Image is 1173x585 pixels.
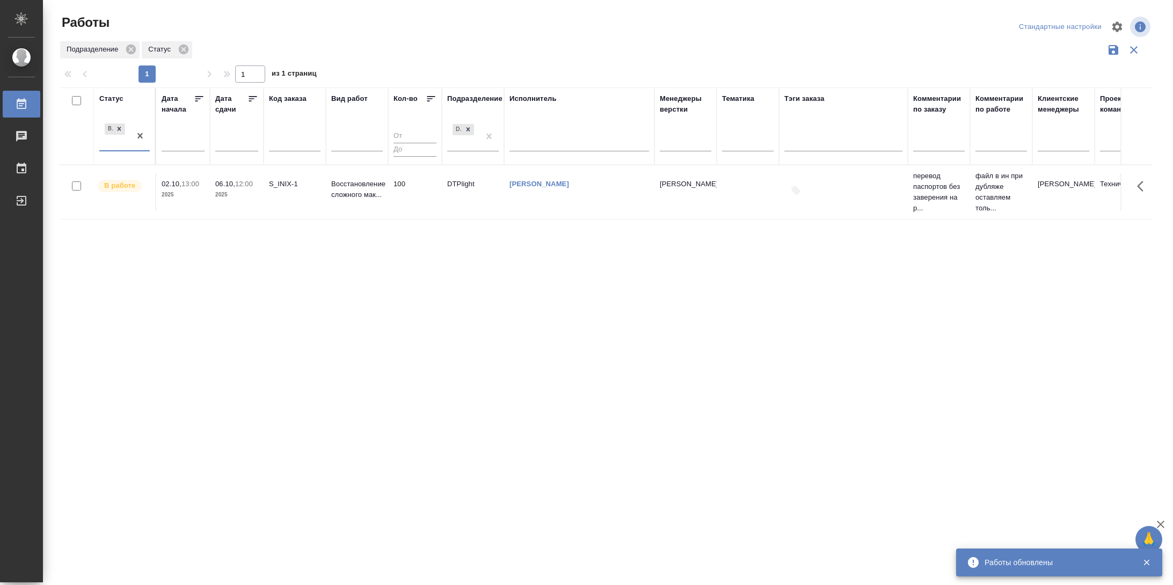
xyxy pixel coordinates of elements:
div: Комментарии по заказу [913,93,965,115]
div: Дата сдачи [215,93,247,115]
input: До [394,143,436,156]
button: Сбросить фильтры [1124,40,1144,60]
td: 100 [388,173,442,211]
p: [PERSON_NAME] [660,179,711,189]
div: split button [1016,19,1104,35]
p: файл в ин при дубляже оставляем толь... [975,171,1027,214]
span: Работы [59,14,110,31]
div: Статус [99,93,123,104]
span: из 1 страниц [272,67,317,83]
div: Подразделение [447,93,502,104]
div: Подразделение [60,41,140,58]
button: Сохранить фильтры [1103,40,1124,60]
span: Посмотреть информацию [1130,17,1153,37]
button: Здесь прячутся важные кнопки [1131,173,1156,199]
span: Настроить таблицу [1104,14,1130,40]
p: 06.10, [215,180,235,188]
div: Кол-во [394,93,418,104]
div: В работе [105,123,113,135]
td: DTPlight [442,173,504,211]
div: Исполнитель [509,93,557,104]
td: [PERSON_NAME] [1032,173,1095,211]
div: Комментарии по работе [975,93,1027,115]
div: Вид работ [331,93,368,104]
div: Код заказа [269,93,307,104]
p: 2025 [162,189,205,200]
td: Технический [1095,173,1157,211]
p: 13:00 [181,180,199,188]
a: [PERSON_NAME] [509,180,569,188]
div: Проектная команда [1100,93,1152,115]
div: Менеджеры верстки [660,93,711,115]
p: Статус [148,44,174,55]
div: Работы обновлены [985,557,1126,568]
p: Подразделение [67,44,122,55]
p: 12:00 [235,180,253,188]
div: DTPlight [453,124,462,135]
div: В работе [104,122,126,136]
div: S_INIX-1 [269,179,320,189]
div: Статус [142,41,192,58]
p: 2025 [215,189,258,200]
span: 🙏 [1140,528,1158,551]
div: Тэги заказа [784,93,825,104]
p: Восстановление сложного мак... [331,179,383,200]
p: перевод паспортов без заверения на р... [913,171,965,214]
div: Клиентские менеджеры [1038,93,1089,115]
button: Закрыть [1135,558,1157,567]
button: Добавить тэги [784,179,808,202]
button: 🙏 [1135,526,1162,553]
div: Тематика [722,93,754,104]
p: 02.10, [162,180,181,188]
p: В работе [104,180,135,191]
div: DTPlight [451,123,475,136]
div: Дата начала [162,93,194,115]
input: От [394,130,436,143]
